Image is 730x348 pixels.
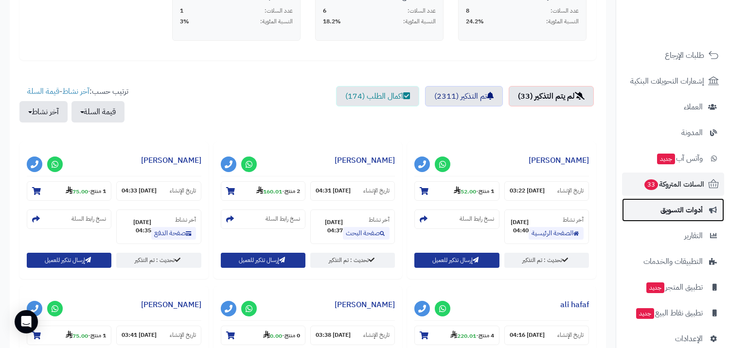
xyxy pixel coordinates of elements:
[557,187,584,195] small: تاريخ الإنشاء
[66,187,88,196] strong: 75.00
[466,17,484,26] span: 24.2%
[656,152,703,165] span: وآتس آب
[27,181,111,201] section: 1 منتج-75.00
[122,218,151,235] strong: [DATE] 04:35
[90,187,106,196] strong: 1 منتج
[266,215,300,223] small: نسخ رابط السلة
[414,181,499,201] section: 1 منتج-52.00
[466,7,469,15] span: 8
[665,49,704,62] span: طلبات الإرجاع
[66,331,106,340] small: -
[175,215,196,224] small: آخر نشاط
[563,215,584,224] small: آخر نشاط
[622,95,724,119] a: العملاء
[622,70,724,93] a: إشعارات التحويلات البنكية
[643,177,704,191] span: السلات المتروكة
[681,126,703,139] span: المدونة
[510,187,545,195] strong: [DATE] 03:22
[151,227,196,240] a: صفحة الدفع
[66,186,106,196] small: -
[170,187,196,195] small: تاريخ الإنشاء
[657,154,675,164] span: جديد
[316,331,351,339] strong: [DATE] 03:38
[622,198,724,222] a: أدوات التسويق
[646,282,664,293] span: جديد
[27,326,111,345] section: 1 منتج-75.00
[310,253,395,268] a: تحديث : تم التذكير
[529,155,589,166] a: [PERSON_NAME]
[316,218,343,235] strong: [DATE] 04:37
[622,173,724,196] a: السلات المتروكة33
[622,276,724,299] a: تطبيق المتجرجديد
[335,155,395,166] a: [PERSON_NAME]
[414,209,499,229] section: نسخ رابط السلة
[141,299,201,311] a: [PERSON_NAME]
[479,187,494,196] strong: 1 منتج
[221,209,305,229] section: نسخ رابط السلة
[684,229,703,243] span: التقارير
[343,227,390,240] a: صفحة البحث
[335,299,395,311] a: [PERSON_NAME]
[622,44,724,67] a: طلبات الإرجاع
[369,215,390,224] small: آخر نشاط
[116,253,201,268] a: تحديث : تم التذكير
[221,326,305,345] section: 0 منتج-0.00
[664,24,721,45] img: logo-2.png
[316,187,351,195] strong: [DATE] 04:31
[336,86,419,106] a: اكمال الطلب (174)
[122,331,157,339] strong: [DATE] 03:41
[122,187,157,195] strong: [DATE] 04:33
[622,121,724,144] a: المدونة
[504,253,589,268] a: تحديث : تم التذكير
[560,299,589,311] a: ‪ali hafaf‬‏
[263,331,300,340] small: -
[27,253,111,268] button: إرسال تذكير للعميل
[546,17,579,26] span: النسبة المئوية:
[27,209,111,229] section: نسخ رابط السلة
[285,187,300,196] strong: 2 منتج
[256,186,300,196] small: -
[454,187,476,196] strong: 52.00
[635,306,703,320] span: تطبيق نقاط البيع
[460,215,494,223] small: نسخ رابط السلة
[180,17,189,26] span: 3%
[645,280,703,294] span: تطبيق المتجر
[675,332,703,346] span: الإعدادات
[622,301,724,325] a: تطبيق نقاط البيعجديد
[265,7,293,15] span: عدد السلات:
[263,331,282,340] strong: 0.00
[684,100,703,114] span: العملاء
[551,7,579,15] span: عدد السلات:
[363,331,390,339] small: تاريخ الإنشاء
[529,227,584,240] a: الصفحة الرئيسية
[510,331,545,339] strong: [DATE] 04:16
[643,255,703,268] span: التطبيقات والخدمات
[450,331,494,340] small: -
[450,331,476,340] strong: 220.01
[414,326,499,345] section: 4 منتج-220.01
[323,7,326,15] span: 6
[27,86,59,97] a: قيمة السلة
[260,17,293,26] span: النسبة المئوية:
[62,86,89,97] a: آخر نشاط
[221,181,305,201] section: 2 منتج-160.01
[408,7,436,15] span: عدد السلات:
[71,101,125,122] button: قيمة السلة
[285,331,300,340] strong: 0 منتج
[363,187,390,195] small: تاريخ الإنشاء
[644,179,658,190] span: 33
[414,253,499,268] button: إرسال تذكير للعميل
[323,17,341,26] span: 18.2%
[636,308,654,319] span: جديد
[622,250,724,273] a: التطبيقات والخدمات
[479,331,494,340] strong: 4 منتج
[221,253,305,268] button: إرسال تذكير للعميل
[66,331,88,340] strong: 75.00
[630,74,704,88] span: إشعارات التحويلات البنكية
[622,224,724,247] a: التقارير
[141,155,201,166] a: [PERSON_NAME]
[256,187,282,196] strong: 160.01
[90,331,106,340] strong: 1 منتج
[557,331,584,339] small: تاريخ الإنشاء
[425,86,503,106] a: تم التذكير (2311)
